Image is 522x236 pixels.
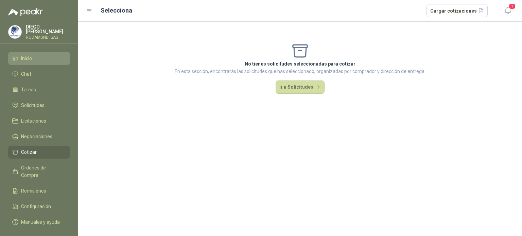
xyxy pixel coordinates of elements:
[276,80,325,94] button: Ir a Solicitudes
[8,99,70,112] a: Solicitudes
[175,60,425,68] p: No tienes solicitudes seleccionadas para cotizar
[8,25,21,38] img: Company Logo
[8,114,70,127] a: Licitaciones
[21,187,46,195] span: Remisiones
[175,68,425,75] p: En esta sección, encontrarás las solicitudes que has seleccionado, organizadas por comprador y di...
[8,8,43,16] img: Logo peakr
[8,184,70,197] a: Remisiones
[21,102,45,109] span: Solicitudes
[8,161,70,182] a: Órdenes de Compra
[21,133,52,140] span: Negociaciones
[8,68,70,80] a: Chat
[21,164,64,179] span: Órdenes de Compra
[21,55,32,62] span: Inicio
[8,130,70,143] a: Negociaciones
[427,4,488,18] button: Cargar cotizaciones
[8,146,70,159] a: Cotizar
[26,24,70,34] p: DIEGO [PERSON_NAME]
[21,148,37,156] span: Cotizar
[21,117,46,125] span: Licitaciones
[8,83,70,96] a: Tareas
[502,5,514,17] button: 1
[21,86,36,93] span: Tareas
[8,216,70,229] a: Manuales y ayuda
[21,70,31,78] span: Chat
[21,203,51,210] span: Configuración
[21,218,60,226] span: Manuales y ayuda
[101,6,132,15] h2: Selecciona
[26,35,70,39] p: RODAMUNDI SAS
[8,200,70,213] a: Configuración
[8,52,70,65] a: Inicio
[508,3,516,10] span: 1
